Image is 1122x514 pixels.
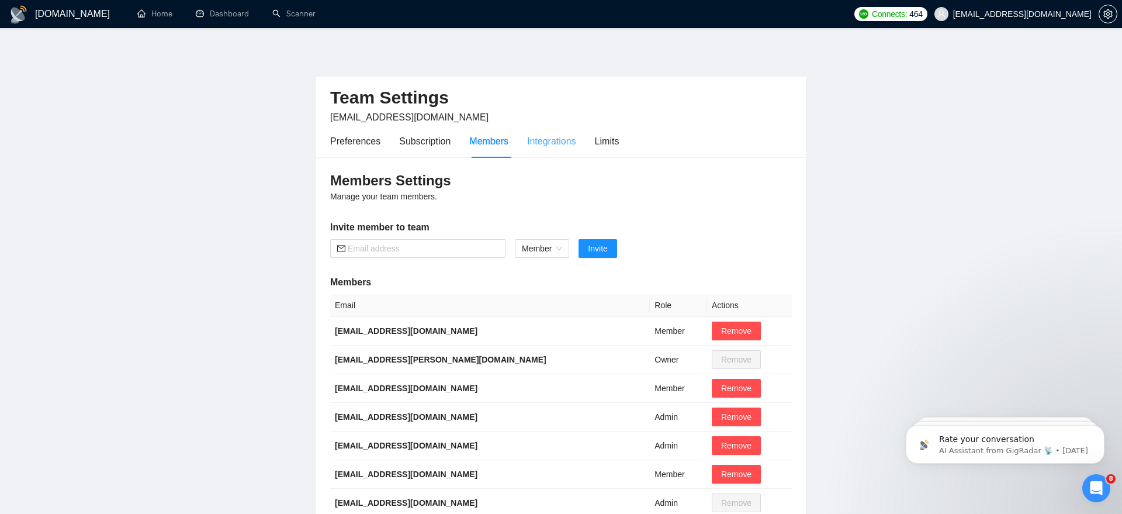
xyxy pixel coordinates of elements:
span: Invite [588,242,607,255]
b: [EMAIL_ADDRESS][DOMAIN_NAME] [335,441,477,450]
div: Integrations [527,134,576,149]
h5: Members [330,275,792,289]
b: [EMAIL_ADDRESS][DOMAIN_NAME] [335,470,477,479]
span: Manage your team members. [330,192,437,201]
div: Members [469,134,508,149]
button: Remove [712,465,761,484]
span: Member [522,240,562,257]
iframe: Intercom notifications message [888,401,1122,482]
td: Admin [650,432,707,460]
h2: Team Settings [330,86,792,110]
th: Email [330,294,650,317]
input: Email address [348,242,498,255]
td: Member [650,374,707,403]
a: homeHome [137,9,172,19]
button: Remove [712,408,761,426]
img: logo [9,5,28,24]
a: setting [1099,9,1117,19]
span: user [937,10,946,18]
th: Actions [707,294,792,317]
td: Owner [650,346,707,374]
button: Remove [712,436,761,455]
div: Preferences [330,134,380,149]
b: [EMAIL_ADDRESS][DOMAIN_NAME] [335,498,477,508]
b: [EMAIL_ADDRESS][DOMAIN_NAME] [335,326,477,336]
span: [EMAIL_ADDRESS][DOMAIN_NAME] [330,112,489,122]
h3: Members Settings [330,171,792,190]
b: [EMAIL_ADDRESS][DOMAIN_NAME] [335,384,477,393]
span: Remove [721,325,752,337]
b: [EMAIL_ADDRESS][PERSON_NAME][DOMAIN_NAME] [335,355,546,364]
iframe: Intercom live chat [1082,474,1110,502]
div: Subscription [399,134,451,149]
button: Invite [579,239,617,258]
button: Remove [712,379,761,398]
th: Role [650,294,707,317]
a: searchScanner [272,9,316,19]
td: Admin [650,403,707,432]
img: upwork-logo.png [859,9,868,19]
span: Remove [721,468,752,481]
td: Member [650,460,707,489]
button: setting [1099,5,1117,23]
span: Remove [721,410,752,423]
a: dashboardDashboard [196,9,249,19]
span: Remove [721,439,752,452]
span: Remove [721,382,752,395]
span: 8 [1106,474,1116,484]
span: 464 [909,8,922,20]
span: setting [1099,9,1117,19]
h5: Invite member to team [330,220,792,234]
td: Member [650,317,707,346]
span: Connects: [872,8,907,20]
b: [EMAIL_ADDRESS][DOMAIN_NAME] [335,412,477,422]
button: Remove [712,322,761,340]
div: Limits [595,134,619,149]
span: mail [337,244,345,253]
